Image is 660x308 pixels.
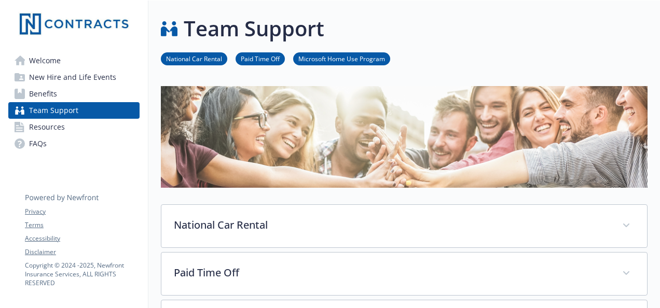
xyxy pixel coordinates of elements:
[25,207,139,216] a: Privacy
[161,53,227,63] a: National Car Rental
[25,247,139,257] a: Disclaimer
[293,53,390,63] a: Microsoft Home Use Program
[8,135,140,152] a: FAQs
[8,52,140,69] a: Welcome
[8,86,140,102] a: Benefits
[174,217,610,233] p: National Car Rental
[25,220,139,230] a: Terms
[25,234,139,243] a: Accessibility
[29,102,78,119] span: Team Support
[161,253,647,295] div: Paid Time Off
[236,53,285,63] a: Paid Time Off
[8,119,140,135] a: Resources
[174,265,610,281] p: Paid Time Off
[161,86,648,187] img: team support page banner
[29,69,116,86] span: New Hire and Life Events
[25,261,139,287] p: Copyright © 2024 - 2025 , Newfront Insurance Services, ALL RIGHTS RESERVED
[184,13,324,44] h1: Team Support
[29,86,57,102] span: Benefits
[8,102,140,119] a: Team Support
[29,119,65,135] span: Resources
[29,52,61,69] span: Welcome
[29,135,47,152] span: FAQs
[8,69,140,86] a: New Hire and Life Events
[161,205,647,247] div: National Car Rental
